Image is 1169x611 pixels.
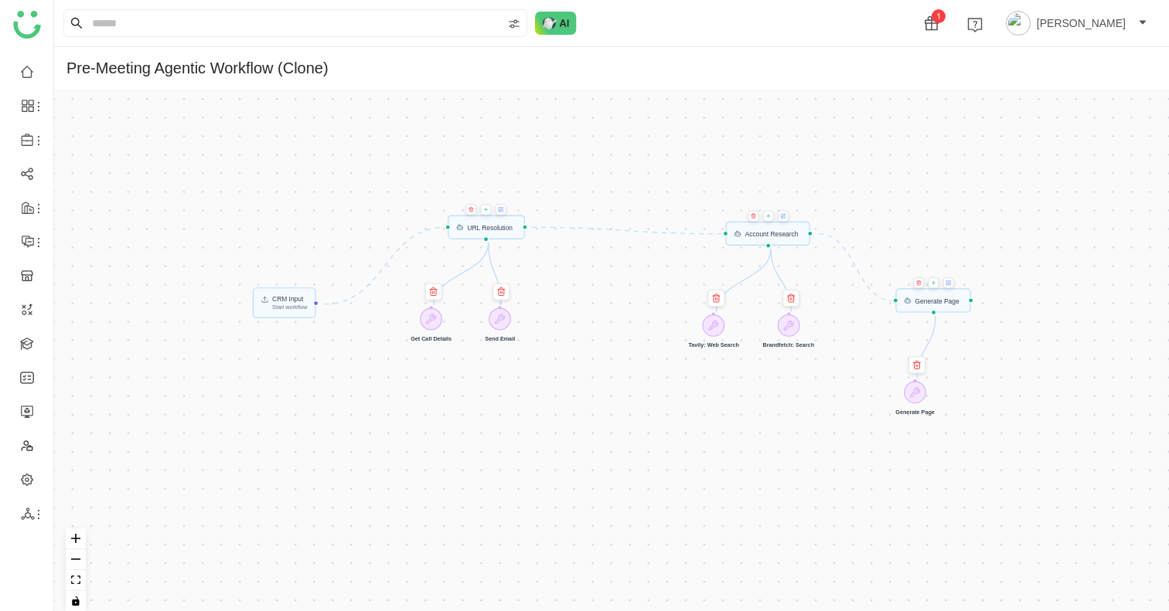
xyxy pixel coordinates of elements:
[272,304,307,310] div: Start workflow
[763,342,815,349] div: Brandfetch: Search
[1006,11,1031,36] img: avatar
[272,296,307,302] div: CRM Input
[928,277,939,288] button: Add Tool
[325,227,445,304] g: Edge from trigger to 68c1e7e83fc0eb3768958589
[411,308,452,343] div: Get Call Details
[481,204,492,215] button: Add Tool
[932,9,946,23] div: 1
[771,249,791,311] g: Edge from 68c1e7e820c291376851f608 to tool-gtmb_brand_search_tool-68c1e7e820c291376851f608
[782,290,799,307] button: Delete Tool
[535,12,577,35] img: ask-buddy-normal.svg
[411,336,452,343] div: Get Call Details
[1037,15,1126,32] span: [PERSON_NAME]
[967,17,983,32] img: help.svg
[253,287,315,318] div: CRM InputStart workflow
[725,222,810,246] div: Account Research
[425,283,442,300] button: Delete Tool
[688,314,738,349] div: Tavily: Web Search
[489,243,501,305] g: Edge from 68c1e7e83fc0eb3768958589 to tool-gtmb_send_email-68c1e7e83fc0eb3768958589
[917,316,936,378] g: Edge from 68c1e7e8df08453768155ac2 to tool-gtmb_generate_page-68c1e7e8df08453768155ac2
[66,549,86,570] button: zoom out
[485,308,515,343] div: Send Email
[819,234,893,301] g: Edge from 68c1e7e820c291376851f608 to 68c1e7e8df08453768155ac2
[532,227,723,233] g: Edge from 68c1e7e83fc0eb3768958589 to 68c1e7e820c291376851f608
[448,215,524,239] div: URL Resolution
[762,210,773,221] button: Add Tool
[1003,11,1150,36] button: [PERSON_NAME]
[777,210,788,221] button: Configure Agent
[895,409,935,416] div: Generate Page
[716,249,771,311] g: Edge from 68c1e7e820c291376851f608 to tool-gtm_tavily_search_tool-68c1e7e820c291376851f608
[496,204,506,215] button: Configure Agent
[492,283,510,300] button: Delete Tool
[763,314,815,349] div: Brandfetch: Search
[467,224,513,230] div: URL Resolution
[745,230,799,236] div: Account Research
[465,204,476,215] button: Delete Agent
[895,382,935,416] div: Generate Page
[707,290,724,307] button: Delete Tool
[66,59,329,77] div: Pre-Meeting Agentic Workflow (Clone)
[895,288,971,312] div: Generate Page
[688,342,738,349] div: Tavily: Web Search
[13,11,41,39] img: logo
[66,528,86,549] button: zoom in
[942,277,953,288] button: Configure Agent
[915,297,959,304] div: Generate Page
[485,336,515,343] div: Send Email
[908,357,925,374] button: Delete Tool
[913,277,924,288] button: Delete Agent
[748,210,758,221] button: Delete Agent
[434,243,489,305] g: Edge from 68c1e7e83fc0eb3768958589 to tool-gtmb_get_or_sync_meeting_details-68c1e7e83fc0eb3768958589
[66,570,86,591] button: fit view
[508,18,520,30] img: search-type.svg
